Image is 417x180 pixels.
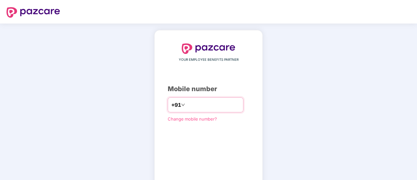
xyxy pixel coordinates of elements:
span: down [181,103,185,107]
a: Change mobile number? [168,116,217,122]
img: logo [7,7,60,18]
img: logo [182,43,235,54]
span: +91 [171,101,181,109]
div: Mobile number [168,84,249,94]
span: YOUR EMPLOYEE BENEFITS PARTNER [179,57,239,62]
